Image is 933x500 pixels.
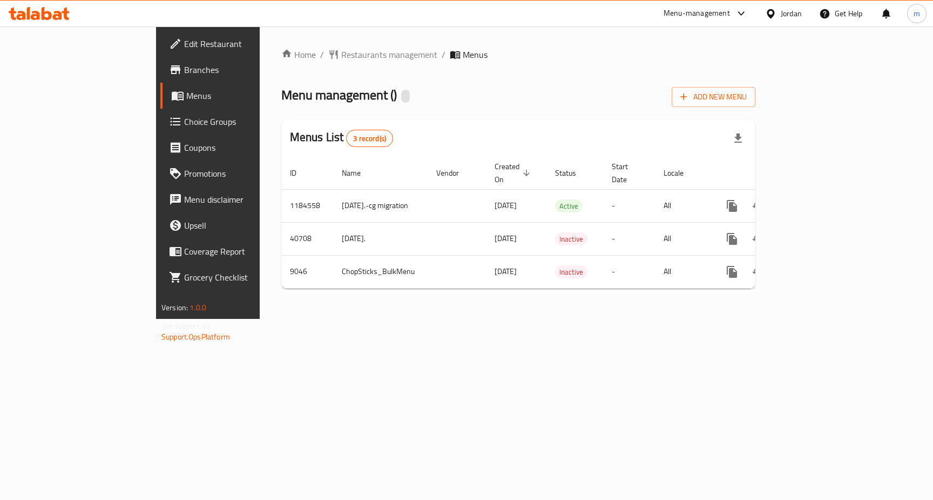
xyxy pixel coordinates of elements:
span: ID [290,166,310,179]
td: [DATE]. [333,222,428,255]
span: Edit Restaurant [184,37,303,50]
td: All [655,189,711,222]
td: ChopSticks_BulkMenu [333,255,428,288]
button: more [719,193,745,219]
td: - [603,222,655,255]
button: Change Status [745,226,771,252]
a: Support.OpsPlatform [161,330,230,344]
span: Choice Groups [184,115,303,128]
span: Upsell [184,219,303,232]
span: Inactive [555,233,587,245]
table: enhanced table [281,157,831,289]
h2: Menus List [290,129,393,147]
div: Export file [725,125,751,151]
button: Change Status [745,259,771,285]
div: Inactive [555,265,587,278]
a: Restaurants management [328,48,437,61]
a: Coverage Report [160,238,312,264]
span: Locale [664,166,698,179]
a: Coupons [160,135,312,161]
span: Menu disclaimer [184,193,303,206]
div: Menu-management [664,7,730,20]
span: Start Date [612,160,642,186]
span: Menus [463,48,488,61]
span: [DATE] [495,231,517,245]
span: Menus [186,89,303,102]
span: Vendor [436,166,473,179]
a: Edit Restaurant [160,31,312,57]
li: / [320,48,324,61]
a: Upsell [160,212,312,238]
td: All [655,255,711,288]
td: - [603,255,655,288]
a: Menus [160,83,312,109]
div: Inactive [555,232,587,245]
th: Actions [711,157,831,190]
button: more [719,259,745,285]
button: Add New Menu [672,87,755,107]
td: [DATE].-cg migration [333,189,428,222]
span: Coupons [184,141,303,154]
button: more [719,226,745,252]
span: Restaurants management [341,48,437,61]
button: Change Status [745,193,771,219]
span: m [914,8,920,19]
span: Version: [161,301,188,315]
span: Promotions [184,167,303,180]
a: Branches [160,57,312,83]
div: Active [555,199,583,212]
div: Total records count [346,130,393,147]
span: [DATE] [495,264,517,278]
a: Grocery Checklist [160,264,312,290]
span: Inactive [555,266,587,278]
span: Active [555,200,583,212]
span: Created On [495,160,533,186]
span: 3 record(s) [347,134,393,144]
div: Jordan [781,8,802,19]
span: Get support on: [161,319,211,333]
td: All [655,222,711,255]
nav: breadcrumb [281,48,755,61]
span: Grocery Checklist [184,271,303,284]
span: Branches [184,63,303,76]
a: Choice Groups [160,109,312,135]
a: Menu disclaimer [160,186,312,212]
span: Coverage Report [184,245,303,258]
td: - [603,189,655,222]
span: [DATE] [495,198,517,212]
span: 1.0.0 [190,301,206,315]
span: Name [342,166,375,179]
a: Promotions [160,161,312,186]
span: Status [555,166,590,179]
span: Add New Menu [680,90,747,104]
span: Menu management ( ) [281,83,397,107]
li: / [442,48,445,61]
